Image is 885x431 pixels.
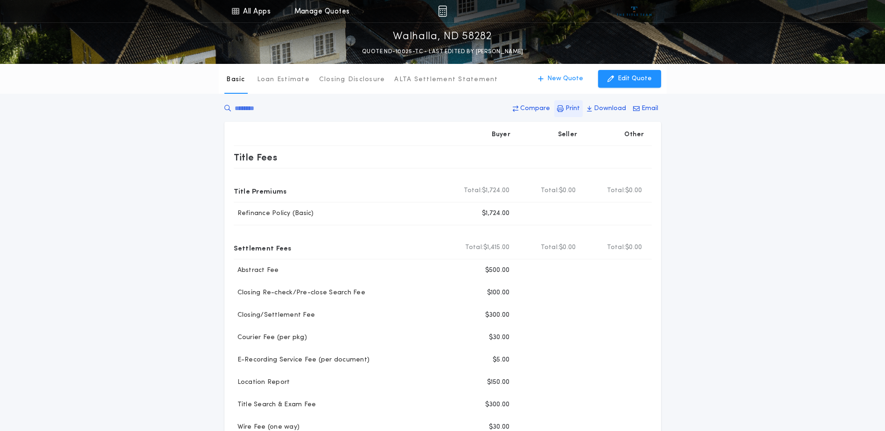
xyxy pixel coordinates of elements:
[234,333,307,342] p: Courier Fee (per pkg)
[482,186,509,195] span: $1,724.00
[362,47,523,56] p: QUOTE ND-10025-TC - LAST EDITED BY [PERSON_NAME]
[607,243,626,252] b: Total:
[630,100,661,117] button: Email
[510,100,553,117] button: Compare
[607,186,626,195] b: Total:
[547,74,583,83] p: New Quote
[487,288,510,298] p: $100.00
[617,7,652,16] img: vs-icon
[257,75,310,84] p: Loan Estimate
[319,75,385,84] p: Closing Disclosure
[485,266,510,275] p: $500.00
[584,100,629,117] button: Download
[558,130,578,139] p: Seller
[565,104,580,113] p: Print
[529,70,592,88] button: New Quote
[489,333,510,342] p: $30.00
[624,130,644,139] p: Other
[641,104,658,113] p: Email
[485,400,510,410] p: $300.00
[234,240,292,255] p: Settlement Fees
[234,400,316,410] p: Title Search & Exam Fee
[234,183,287,198] p: Title Premiums
[234,378,290,387] p: Location Report
[394,75,498,84] p: ALTA Settlement Statement
[559,243,576,252] span: $0.00
[234,355,370,365] p: E-Recording Service Fee (per document)
[541,186,559,195] b: Total:
[483,243,509,252] span: $1,415.00
[493,355,509,365] p: $5.00
[625,243,642,252] span: $0.00
[464,186,482,195] b: Total:
[594,104,626,113] p: Download
[559,186,576,195] span: $0.00
[393,29,492,44] p: Walhalla, ND 58282
[492,130,510,139] p: Buyer
[234,150,278,165] p: Title Fees
[482,209,509,218] p: $1,724.00
[226,75,245,84] p: Basic
[554,100,583,117] button: Print
[625,186,642,195] span: $0.00
[618,74,652,83] p: Edit Quote
[541,243,559,252] b: Total:
[234,288,365,298] p: Closing Re-check/Pre-close Search Fee
[598,70,661,88] button: Edit Quote
[520,104,550,113] p: Compare
[438,6,447,17] img: img
[234,311,315,320] p: Closing/Settlement Fee
[487,378,510,387] p: $150.00
[465,243,484,252] b: Total:
[234,266,279,275] p: Abstract Fee
[234,209,314,218] p: Refinance Policy (Basic)
[485,311,510,320] p: $300.00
